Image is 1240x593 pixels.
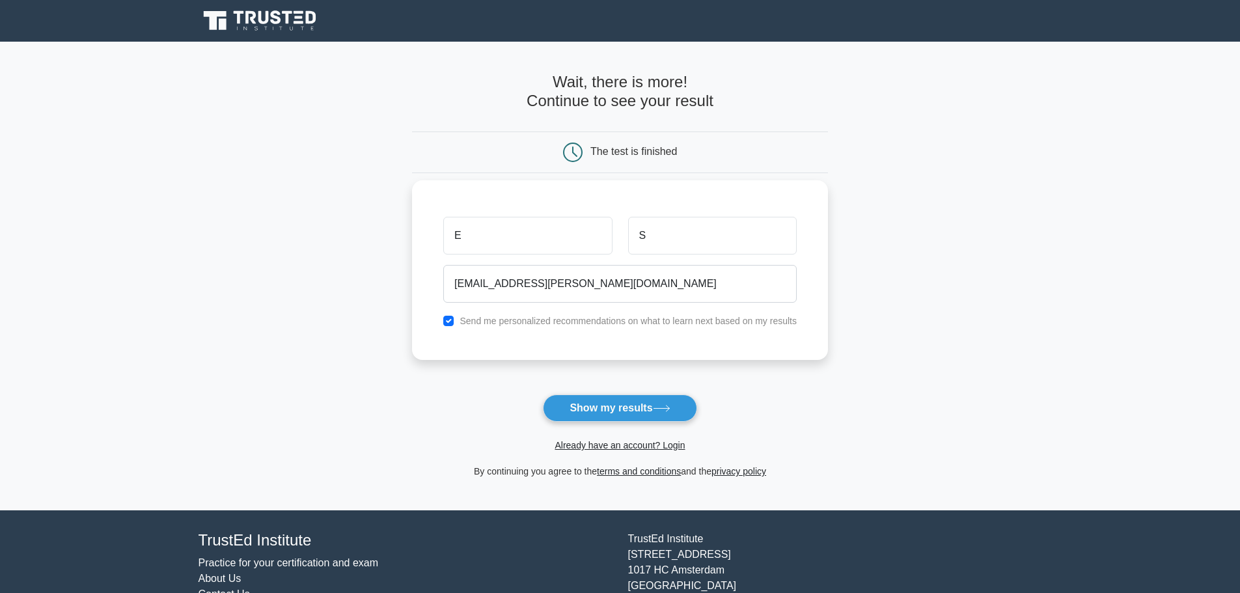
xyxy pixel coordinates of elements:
input: First name [443,217,612,255]
a: privacy policy [711,466,766,476]
a: Already have an account? Login [555,440,685,450]
a: About Us [199,573,241,584]
label: Send me personalized recommendations on what to learn next based on my results [460,316,797,326]
button: Show my results [543,394,696,422]
a: terms and conditions [597,466,681,476]
div: By continuing you agree to the and the [404,463,836,479]
h4: Wait, there is more! Continue to see your result [412,73,828,111]
div: The test is finished [590,146,677,157]
h4: TrustEd Institute [199,531,613,550]
input: Last name [628,217,797,255]
input: Email [443,265,797,303]
a: Practice for your certification and exam [199,557,379,568]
